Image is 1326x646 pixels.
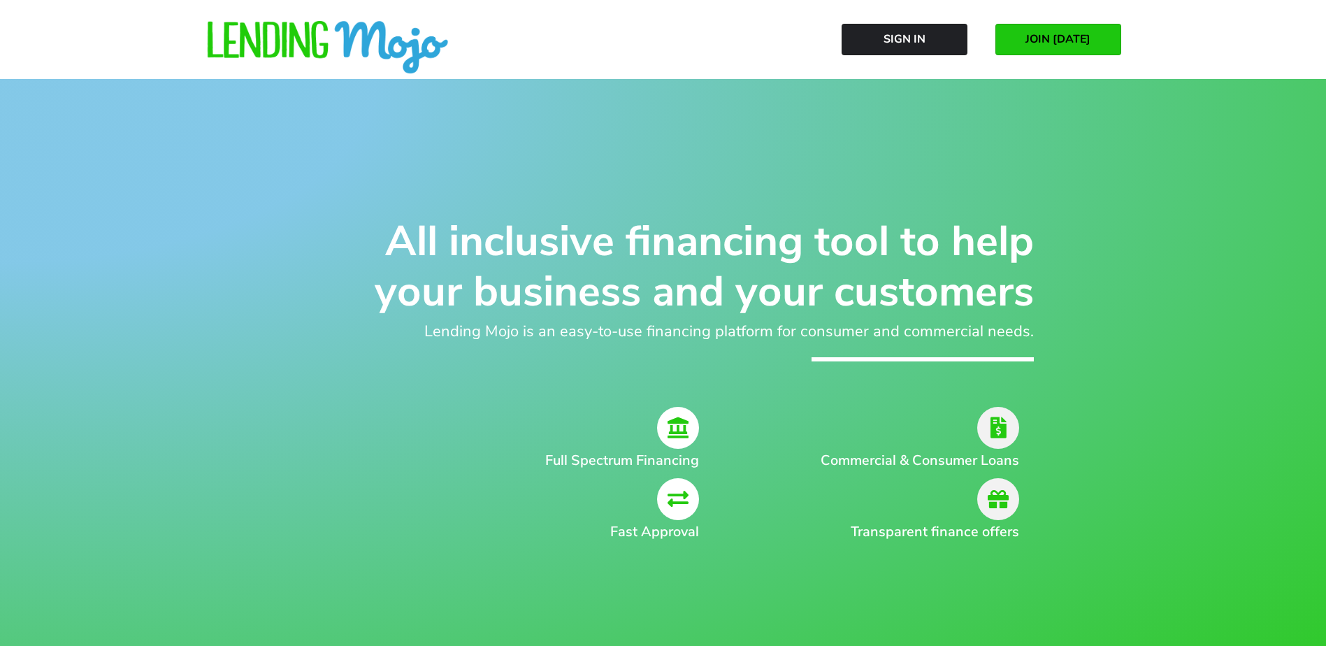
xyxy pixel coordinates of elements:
a: JOIN [DATE] [995,24,1121,55]
h2: Commercial & Consumer Loans [797,450,1019,471]
h2: Fast Approval [356,522,700,543]
h1: All inclusive financing tool to help your business and your customers [293,216,1034,317]
h2: Full Spectrum Financing [356,450,700,471]
h2: Transparent finance offers [797,522,1019,543]
span: Sign In [884,33,925,45]
img: lm-horizontal-logo [206,21,450,76]
a: Sign In [842,24,967,55]
h2: Lending Mojo is an easy-to-use financing platform for consumer and commercial needs. [293,320,1034,343]
span: JOIN [DATE] [1025,33,1090,45]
